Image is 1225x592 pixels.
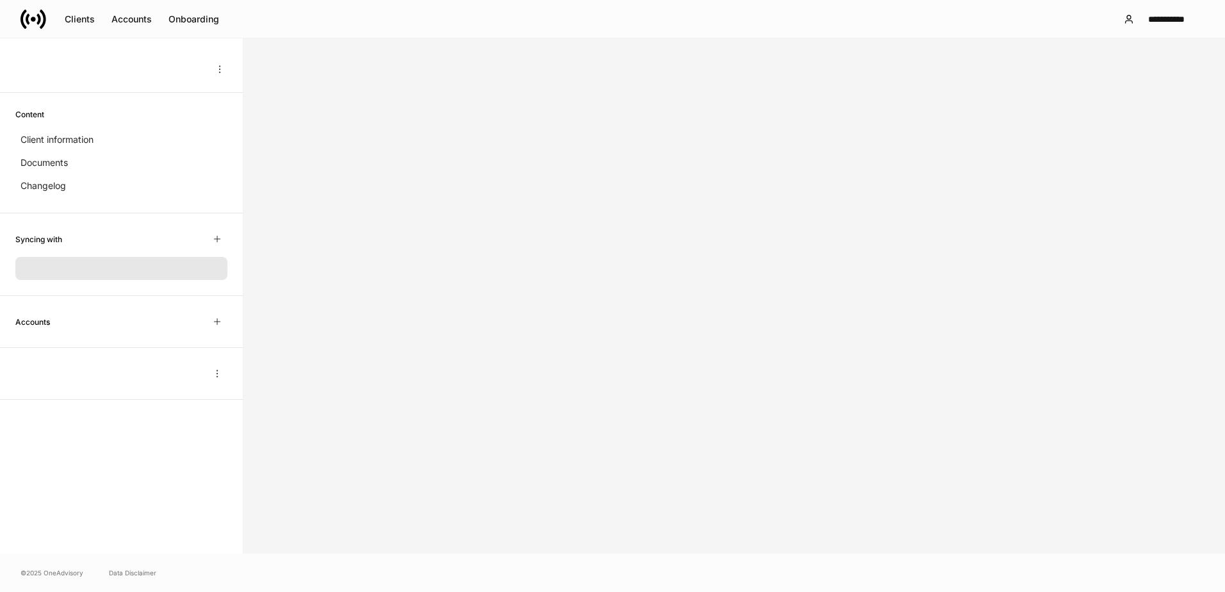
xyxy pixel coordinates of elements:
[160,9,227,29] button: Onboarding
[15,316,50,328] h6: Accounts
[21,133,94,146] p: Client information
[65,13,95,26] div: Clients
[169,13,219,26] div: Onboarding
[21,568,83,578] span: © 2025 OneAdvisory
[109,568,156,578] a: Data Disclaimer
[15,233,62,245] h6: Syncing with
[21,156,68,169] p: Documents
[111,13,152,26] div: Accounts
[103,9,160,29] button: Accounts
[21,179,66,192] p: Changelog
[15,108,44,120] h6: Content
[15,151,227,174] a: Documents
[15,174,227,197] a: Changelog
[15,128,227,151] a: Client information
[56,9,103,29] button: Clients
